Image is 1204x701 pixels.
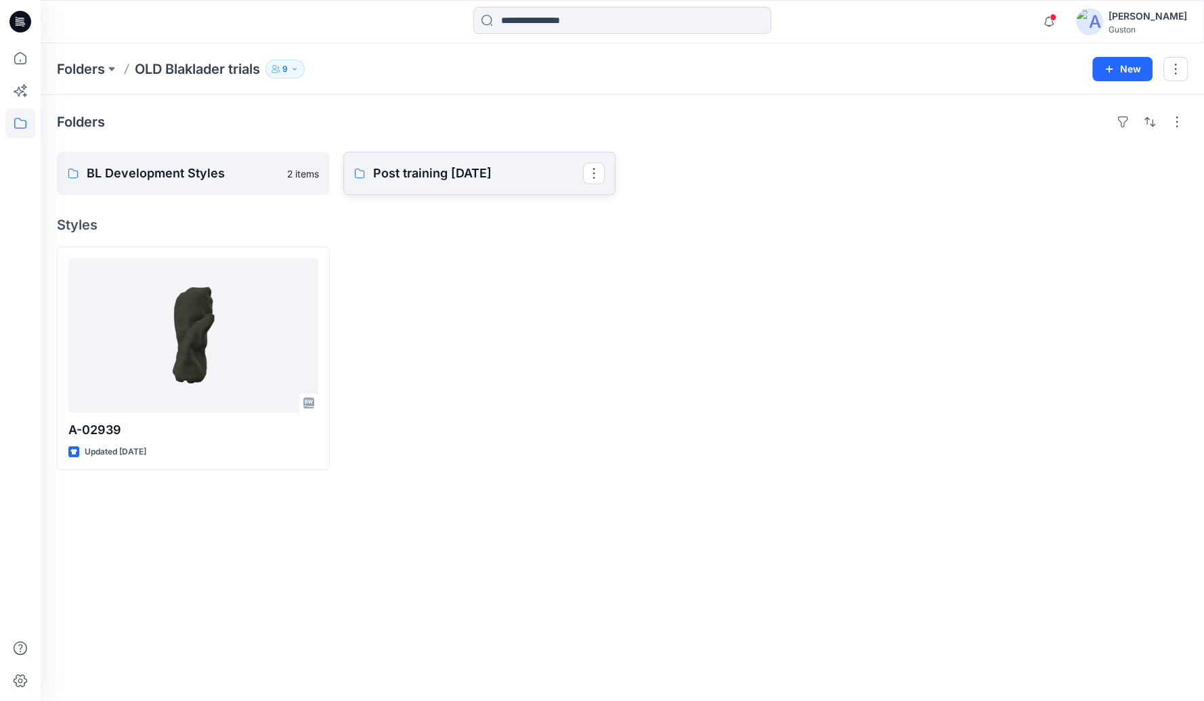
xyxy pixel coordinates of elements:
p: A-02939 [68,421,318,440]
p: Post training [DATE] [373,164,584,183]
h4: Styles [57,217,1188,233]
button: New [1092,57,1153,81]
p: OLD Blaklader trials [135,60,260,79]
a: Folders [57,60,105,79]
div: Guston [1109,24,1187,35]
p: 2 items [287,167,319,181]
button: 9 [265,60,305,79]
p: BL Development Styles [87,164,279,183]
p: 9 [282,62,288,77]
p: Updated [DATE] [85,445,146,459]
img: avatar [1076,8,1103,35]
a: Post training [DATE] [343,152,616,195]
a: BL Development Styles2 items [57,152,330,195]
a: A-02939 [68,258,318,412]
div: [PERSON_NAME] [1109,8,1187,24]
h4: Folders [57,114,105,130]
